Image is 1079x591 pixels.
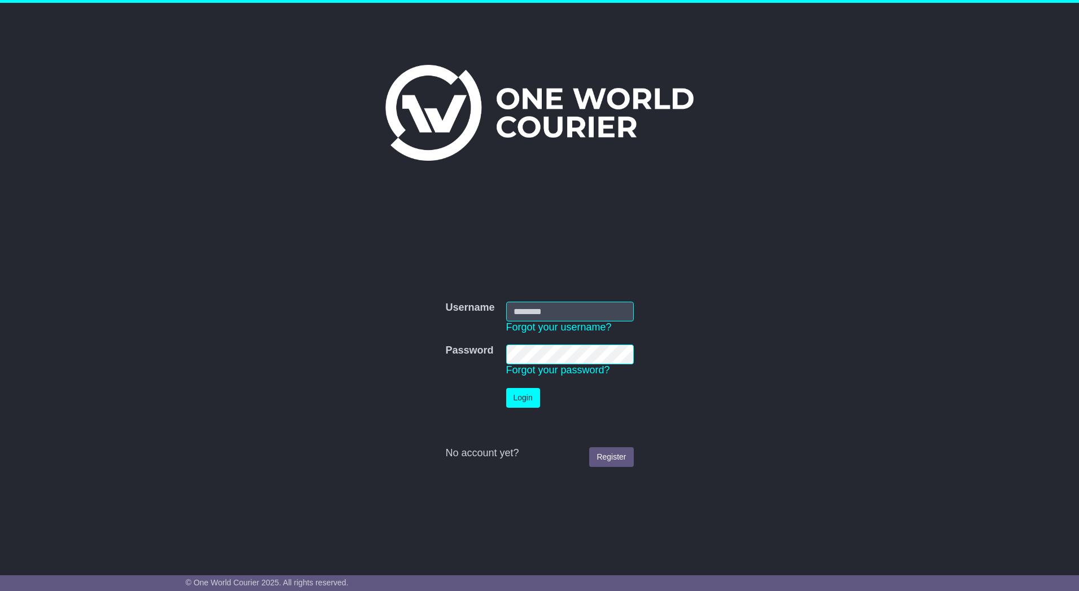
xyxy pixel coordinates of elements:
label: Username [445,302,494,314]
label: Password [445,345,493,357]
a: Forgot your password? [506,364,610,376]
div: No account yet? [445,447,633,460]
span: © One World Courier 2025. All rights reserved. [186,578,349,587]
img: One World [385,65,694,161]
a: Forgot your username? [506,321,612,333]
a: Register [589,447,633,467]
button: Login [506,388,540,408]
